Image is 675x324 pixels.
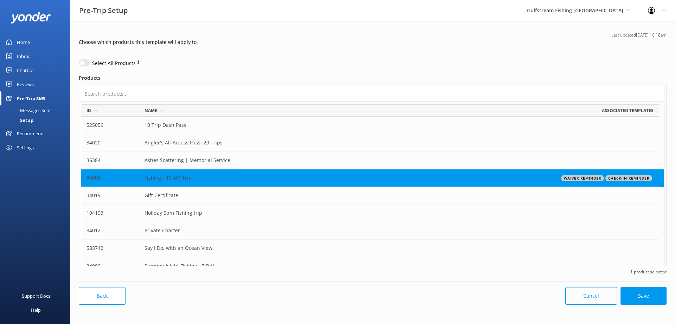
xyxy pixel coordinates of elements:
div: row [81,187,664,205]
div: Say I Do, with an Ocean View [139,240,370,257]
span: Waiver Reminder [561,175,604,182]
div: row [81,134,664,152]
div: Holiday 5pm Fishing trip [139,205,370,222]
div: 34020 [81,134,139,152]
div: row [81,169,664,187]
h3: Pre-Trip Setup [79,5,128,16]
button: Cancel [565,287,617,305]
div: 525059 [81,117,139,134]
span: Gulfstream Fishing [GEOGRAPHIC_DATA] [527,7,623,14]
div: 34019 [81,187,139,205]
input: Search products... [81,86,664,102]
div: Summer Night Fishing - 7 P.M. [139,257,370,275]
div: 583742 [81,240,139,257]
button: Back [79,287,126,305]
img: yonder-white-logo.png [11,12,51,24]
div: 34009 [81,257,139,275]
div: 194193 [81,205,139,222]
div: Reviews [17,77,34,91]
span: Associated templates [602,107,654,114]
div: row [81,222,664,240]
div: Recommend [17,127,44,141]
div: Gift Certificate [139,187,370,205]
div: Help [31,303,41,317]
div: 34004 [81,169,139,187]
div: Name [144,107,164,114]
div: Home [17,35,30,49]
div: Inbox [17,49,29,63]
div: row [81,205,664,222]
label: Products [79,74,667,82]
span: Check-in reminder [605,175,652,182]
a: Setup [4,115,70,125]
p: Choose which products this template will apply to. [79,38,667,52]
div: row [81,152,664,169]
div: Angler's All-Access Pass- 20 Trips [139,134,370,152]
div: row [81,240,664,257]
div: grid [81,117,664,266]
div: Id [86,107,98,114]
div: 36384 [81,152,139,169]
div: 10 Trip Dash Pass [139,117,370,134]
div: Fishing - 10 AM Trip [139,169,370,187]
div: Private Charter [139,222,370,240]
div: Messages Sent [4,105,51,115]
div: row [81,257,664,275]
div: Chatbot [17,63,34,77]
a: Messages Sent [4,105,70,115]
div: Settings [17,141,34,155]
div: row [81,117,664,134]
button: Save [621,287,667,305]
div: Support Docs [22,289,50,303]
label: Select All Products [92,59,141,67]
span: Last updated [DATE] 10:18am [611,32,667,38]
span: 1 product selected [79,268,667,275]
div: Setup [4,115,33,125]
div: Pre-Trip SMS [17,91,45,105]
div: Ashes Scattering | Memorial Service [139,152,370,169]
div: 34012 [81,222,139,240]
